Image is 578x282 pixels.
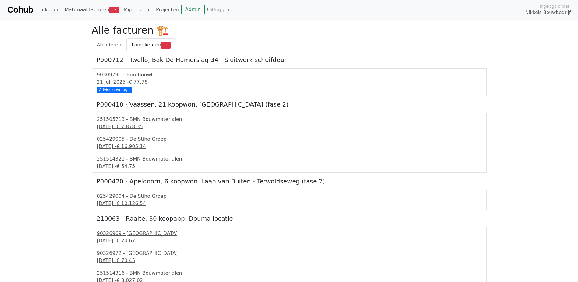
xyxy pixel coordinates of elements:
[116,201,146,206] span: € 10.126,54
[129,79,147,85] span: € 77,76
[7,2,33,17] a: Cohub
[97,163,481,170] div: [DATE] -
[121,4,154,16] a: Mijn inzicht
[116,143,146,149] span: € 16.905,14
[92,24,487,36] h2: Alle facturen 🏗️
[97,193,481,207] a: 025429004 - De Stiho Groep[DATE] -€ 10.126,54
[97,56,482,63] h5: P000712 - Twello, Bak De Hamerslag 34 - Sluitwerk schuifdeur
[97,230,481,244] a: 90326969 - [GEOGRAPHIC_DATA][DATE] -€ 74,67
[97,250,481,264] a: 90326972 - [GEOGRAPHIC_DATA][DATE] -€ 70,45
[181,4,205,15] a: Admin
[97,155,481,163] div: 251514321 - BMN Bouwmaterialen
[154,4,181,16] a: Projecten
[97,116,481,123] div: 251505713 - BMN Bouwmaterialen
[97,71,481,92] a: 90309791 - Burghouwt21 juli 2025 -€ 77,76 Advies gevraagd
[161,42,171,48] span: 12
[97,136,481,143] div: 025429005 - De Stiho Groep
[97,143,481,150] div: [DATE] -
[109,7,119,13] span: 12
[38,4,62,16] a: Inkopen
[97,87,132,93] div: Advies gevraagd
[205,4,233,16] a: Uitloggen
[97,215,482,222] h5: 210063 - Raalte, 30 koopapp. Douma locatie
[116,124,143,129] span: € 7.878,35
[97,250,481,257] div: 90326972 - [GEOGRAPHIC_DATA]
[540,3,571,9] span: Ingelogd onder:
[97,155,481,170] a: 251514321 - BMN Bouwmaterialen[DATE] -€ 54,75
[126,38,176,51] a: Goedkeuren12
[62,4,121,16] a: Materiaal facturen12
[97,71,481,78] div: 90309791 - Burghouwt
[97,237,481,244] div: [DATE] -
[97,200,481,207] div: [DATE] -
[97,42,122,48] span: Afcoderen
[97,136,481,150] a: 025429005 - De Stiho Groep[DATE] -€ 16.905,14
[97,230,481,237] div: 90326969 - [GEOGRAPHIC_DATA]
[97,116,481,130] a: 251505713 - BMN Bouwmaterialen[DATE] -€ 7.878,35
[97,269,481,277] div: 251514316 - BMN Bouwmaterialen
[116,238,135,244] span: € 74,67
[97,178,482,185] h5: P000420 - Apeldoorn, 6 koopwon. Laan van Buiten - Terwoldseweg (fase 2)
[97,193,481,200] div: 025429004 - De Stiho Groep
[132,42,161,48] span: Goedkeuren
[97,101,482,108] h5: P000418 - Vaassen, 21 koopwon. [GEOGRAPHIC_DATA] (fase 2)
[92,38,127,51] a: Afcoderen
[97,123,481,130] div: [DATE] -
[97,257,481,264] div: [DATE] -
[116,163,135,169] span: € 54,75
[525,9,571,16] span: Nikkels Bouwbedrijf
[97,78,481,86] div: 21 juli 2025 -
[116,258,135,263] span: € 70,45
